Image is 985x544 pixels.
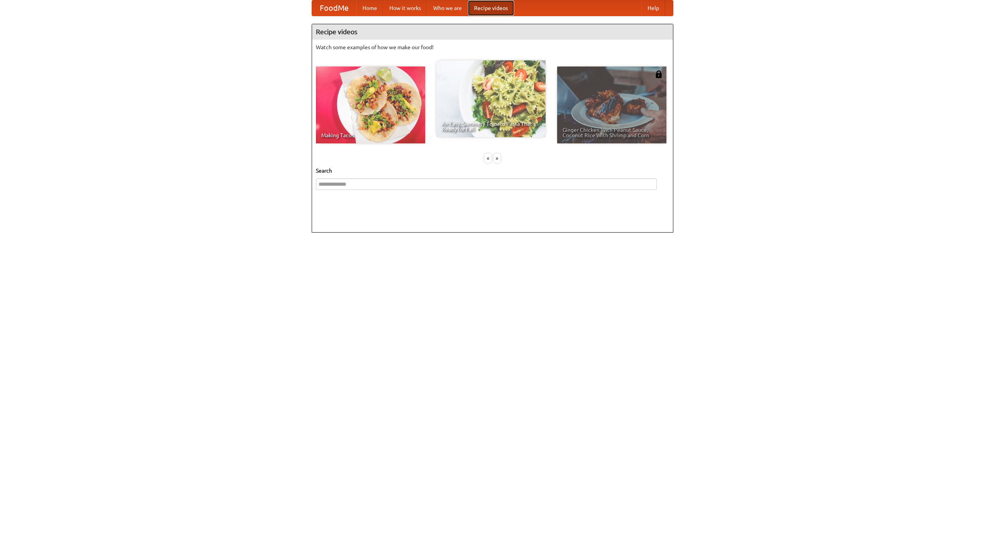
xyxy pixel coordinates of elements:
div: « [484,153,491,163]
a: Home [356,0,383,16]
a: Making Tacos [316,67,425,143]
p: Watch some examples of how we make our food! [316,43,669,51]
a: An Easy, Summery Tomato Pasta That's Ready for Fall [436,60,546,137]
h4: Recipe videos [312,24,673,40]
a: Help [641,0,665,16]
h5: Search [316,167,669,175]
a: FoodMe [312,0,356,16]
span: Making Tacos [321,133,420,138]
span: An Easy, Summery Tomato Pasta That's Ready for Fall [442,121,540,132]
a: Recipe videos [468,0,514,16]
div: » [494,153,501,163]
img: 483408.png [655,70,663,78]
a: How it works [383,0,427,16]
a: Who we are [427,0,468,16]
